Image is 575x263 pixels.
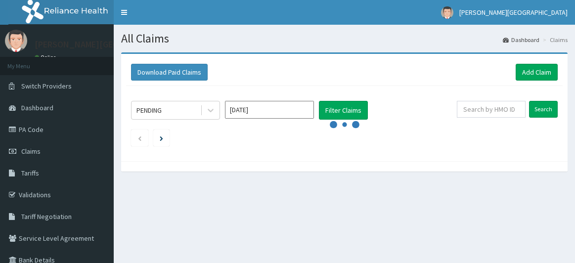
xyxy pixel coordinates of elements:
[21,147,41,156] span: Claims
[503,36,539,44] a: Dashboard
[35,54,58,61] a: Online
[459,8,568,17] span: [PERSON_NAME][GEOGRAPHIC_DATA]
[137,133,142,142] a: Previous page
[35,40,181,49] p: [PERSON_NAME][GEOGRAPHIC_DATA]
[225,101,314,119] input: Select Month and Year
[21,82,72,90] span: Switch Providers
[136,105,162,115] div: PENDING
[540,36,568,44] li: Claims
[441,6,453,19] img: User Image
[330,110,359,139] svg: audio-loading
[21,169,39,177] span: Tariffs
[5,30,27,52] img: User Image
[319,101,368,120] button: Filter Claims
[21,103,53,112] span: Dashboard
[516,64,558,81] a: Add Claim
[131,64,208,81] button: Download Paid Claims
[21,212,72,221] span: Tariff Negotiation
[457,101,526,118] input: Search by HMO ID
[529,101,558,118] input: Search
[160,133,163,142] a: Next page
[121,32,568,45] h1: All Claims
